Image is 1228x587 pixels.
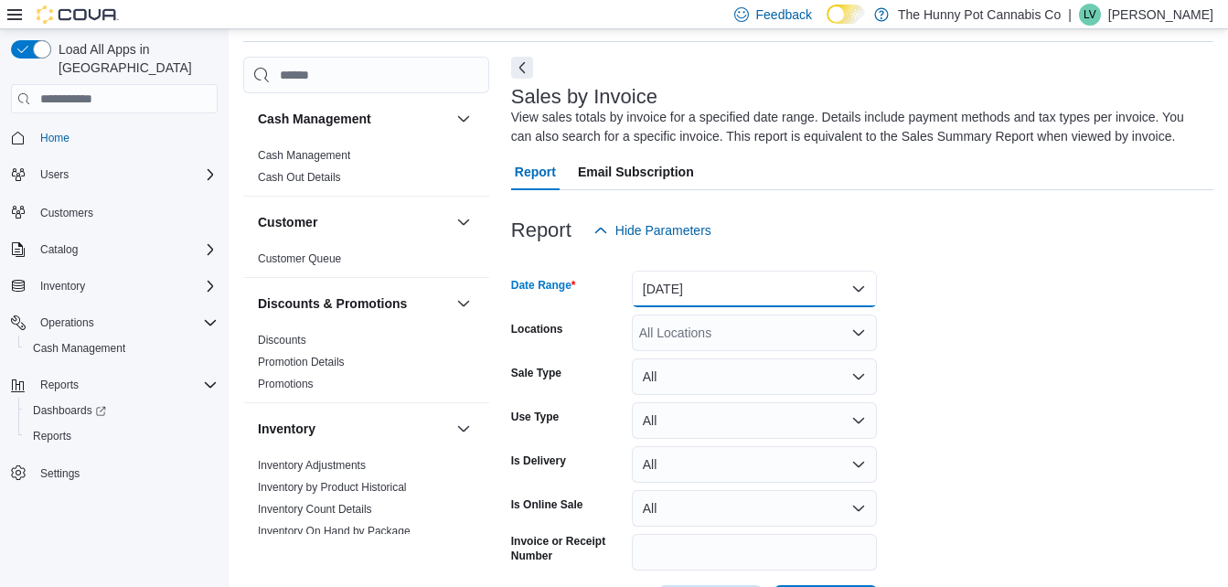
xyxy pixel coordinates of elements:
[258,480,407,495] span: Inventory by Product Historical
[632,271,877,307] button: [DATE]
[615,221,711,240] span: Hide Parameters
[258,148,350,163] span: Cash Management
[26,337,133,359] a: Cash Management
[33,275,218,297] span: Inventory
[511,534,625,563] label: Invoice or Receipt Number
[453,108,475,130] button: Cash Management
[258,171,341,184] a: Cash Out Details
[26,337,218,359] span: Cash Management
[511,108,1204,146] div: View sales totals by invoice for a specified date range. Details include payment methods and tax ...
[33,463,87,485] a: Settings
[258,213,449,231] button: Customer
[258,420,449,438] button: Inventory
[258,377,314,391] span: Promotions
[26,400,113,422] a: Dashboards
[258,333,306,347] span: Discounts
[26,400,218,422] span: Dashboards
[18,423,225,449] button: Reports
[632,402,877,439] button: All
[586,212,719,249] button: Hide Parameters
[258,334,306,347] a: Discounts
[4,273,225,299] button: Inventory
[258,502,372,517] span: Inventory Count Details
[33,403,106,418] span: Dashboards
[511,497,583,512] label: Is Online Sale
[33,164,218,186] span: Users
[258,356,345,368] a: Promotion Details
[51,40,218,77] span: Load All Apps in [GEOGRAPHIC_DATA]
[632,490,877,527] button: All
[258,149,350,162] a: Cash Management
[258,213,317,231] h3: Customer
[18,398,225,423] a: Dashboards
[4,162,225,187] button: Users
[40,131,69,145] span: Home
[243,248,489,277] div: Customer
[40,206,93,220] span: Customers
[258,355,345,369] span: Promotion Details
[4,198,225,225] button: Customers
[4,124,225,151] button: Home
[11,117,218,534] nav: Complex example
[33,127,77,149] a: Home
[26,425,79,447] a: Reports
[33,429,71,443] span: Reports
[1084,4,1096,26] span: LV
[33,275,92,297] button: Inventory
[33,126,218,149] span: Home
[511,57,533,79] button: Next
[258,458,366,473] span: Inventory Adjustments
[33,239,85,261] button: Catalog
[1079,4,1101,26] div: Laura Vale
[4,460,225,486] button: Settings
[40,279,85,293] span: Inventory
[258,110,371,128] h3: Cash Management
[511,454,566,468] label: Is Delivery
[515,154,556,190] span: Report
[258,503,372,516] a: Inventory Count Details
[258,481,407,494] a: Inventory by Product Historical
[258,524,411,539] span: Inventory On Hand by Package
[453,211,475,233] button: Customer
[33,239,218,261] span: Catalog
[1108,4,1213,26] p: [PERSON_NAME]
[4,372,225,398] button: Reports
[33,374,218,396] span: Reports
[40,378,79,392] span: Reports
[511,278,576,293] label: Date Range
[33,312,101,334] button: Operations
[33,200,218,223] span: Customers
[632,358,877,395] button: All
[33,164,76,186] button: Users
[33,202,101,224] a: Customers
[258,459,366,472] a: Inventory Adjustments
[258,294,449,313] button: Discounts & Promotions
[1068,4,1072,26] p: |
[756,5,812,24] span: Feedback
[40,242,78,257] span: Catalog
[40,466,80,481] span: Settings
[40,167,69,182] span: Users
[511,219,571,241] h3: Report
[258,252,341,265] a: Customer Queue
[258,378,314,390] a: Promotions
[33,374,86,396] button: Reports
[453,418,475,440] button: Inventory
[511,86,657,108] h3: Sales by Invoice
[258,525,411,538] a: Inventory On Hand by Package
[33,462,218,485] span: Settings
[511,410,559,424] label: Use Type
[453,293,475,315] button: Discounts & Promotions
[258,420,315,438] h3: Inventory
[18,336,225,361] button: Cash Management
[851,326,866,340] button: Open list of options
[898,4,1061,26] p: The Hunny Pot Cannabis Co
[243,329,489,402] div: Discounts & Promotions
[33,312,218,334] span: Operations
[632,446,877,483] button: All
[258,294,407,313] h3: Discounts & Promotions
[258,251,341,266] span: Customer Queue
[33,341,125,356] span: Cash Management
[511,322,563,336] label: Locations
